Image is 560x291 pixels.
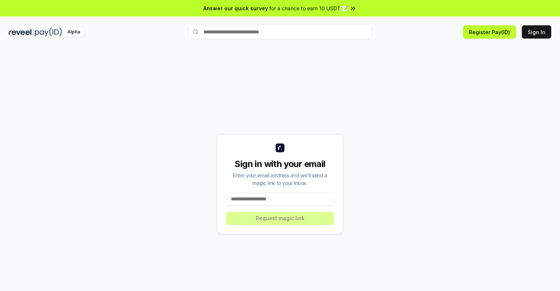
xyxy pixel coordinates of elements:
img: logo_small [276,143,284,152]
img: pay_id [35,28,62,37]
button: Sign In [522,25,551,39]
div: Enter your email address and we’ll send a magic link to your inbox. [226,171,334,187]
img: reveel_dark [9,28,33,37]
span: for a chance to earn 10 USDT 📝 [269,4,348,12]
span: Answer our quick survey [203,4,268,12]
div: Sign in with your email [226,158,334,170]
div: Alpha [63,28,84,37]
button: Register Pay(ID) [463,25,516,39]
